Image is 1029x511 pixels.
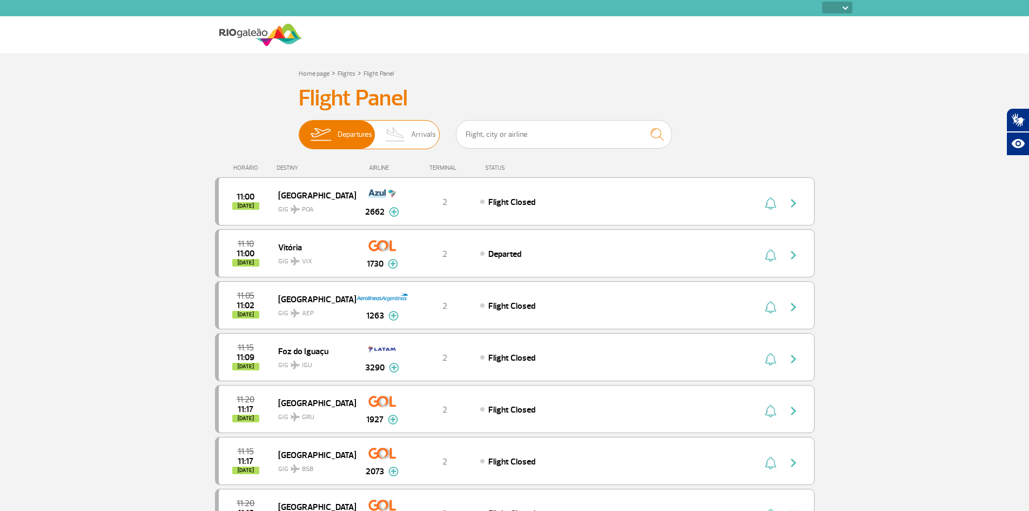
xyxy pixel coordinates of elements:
[388,259,398,269] img: mais-info-painel-voo.svg
[238,344,254,351] span: 2025-08-26 11:15:00
[291,309,300,317] img: destiny_airplane.svg
[237,302,254,309] span: 2025-08-26 11:02:00
[367,257,384,270] span: 1730
[218,164,277,171] div: HORÁRIO
[488,404,535,415] span: Flight Closed
[278,303,347,318] span: GIG
[304,121,338,149] img: slider-embarque
[302,257,312,267] span: VIX
[765,197,776,210] img: sino-painel-voo.svg
[366,465,384,478] span: 2073
[291,205,300,214] img: destiny_airplane.svg
[787,456,800,469] img: seta-direita-painel-voo.svg
[787,404,800,417] img: seta-direita-painel-voo.svg
[291,413,300,421] img: destiny_airplane.svg
[456,120,672,149] input: Flight, city or airline
[765,249,776,262] img: sino-painel-voo.svg
[278,407,347,422] span: GIG
[488,301,535,311] span: Flight Closed
[787,197,800,210] img: seta-direita-painel-voo.svg
[442,301,447,311] span: 2
[278,344,347,358] span: Foz do Iguaçu
[299,70,329,78] a: Home page
[488,456,535,467] span: Flight Closed
[237,250,254,257] span: 2025-08-26 11:00:00
[765,301,776,314] img: sino-painel-voo.svg
[278,240,347,254] span: Vitória
[388,415,398,424] img: mais-info-painel-voo.svg
[278,199,347,215] span: GIG
[388,467,399,476] img: mais-info-painel-voo.svg
[278,188,347,202] span: [GEOGRAPHIC_DATA]
[302,413,314,422] span: GRU
[302,361,312,370] span: IGU
[278,292,347,306] span: [GEOGRAPHIC_DATA]
[237,500,254,507] span: 2025-08-26 11:20:00
[332,67,335,79] a: >
[411,121,436,149] span: Arrivals
[232,259,259,267] span: [DATE]
[237,193,254,201] span: 2025-08-26 11:00:00
[380,121,412,149] img: slider-desembarque
[442,249,447,260] span: 2
[302,464,313,474] span: BSB
[409,164,480,171] div: TERMINAL
[488,249,521,260] span: Departed
[232,311,259,318] span: [DATE]
[364,70,394,78] a: Flight Panel
[291,257,300,266] img: destiny_airplane.svg
[442,404,447,415] span: 2
[787,301,800,314] img: seta-direita-painel-voo.svg
[277,164,355,171] div: DESTINY
[787,249,800,262] img: seta-direita-painel-voo.svg
[442,197,447,208] span: 2
[1006,132,1029,156] button: Abrir recursos assistivos.
[765,353,776,366] img: sino-painel-voo.svg
[480,164,568,171] div: STATUS
[238,406,253,413] span: 2025-08-26 11:17:00
[765,404,776,417] img: sino-painel-voo.svg
[238,240,254,248] span: 2025-08-26 11:10:00
[302,309,314,318] span: AEP
[278,251,347,267] span: GIG
[388,311,399,321] img: mais-info-painel-voo.svg
[338,121,372,149] span: Departures
[365,361,385,374] span: 3290
[366,413,384,426] span: 1927
[232,202,259,210] span: [DATE]
[389,207,399,217] img: mais-info-painel-voo.svg
[1006,108,1029,156] div: Plugin de acessibilidade da Hand Talk.
[291,361,300,369] img: destiny_airplane.svg
[232,467,259,474] span: [DATE]
[237,354,254,361] span: 2025-08-26 11:09:00
[366,309,384,322] span: 1263
[355,164,409,171] div: AIRLINE
[278,355,347,370] span: GIG
[442,456,447,467] span: 2
[765,456,776,469] img: sino-painel-voo.svg
[302,205,314,215] span: POA
[365,205,385,218] span: 2662
[232,363,259,370] span: [DATE]
[488,353,535,363] span: Flight Closed
[238,448,254,455] span: 2025-08-26 11:15:00
[1006,108,1029,132] button: Abrir tradutor de língua de sinais.
[278,459,347,474] span: GIG
[389,363,399,373] img: mais-info-painel-voo.svg
[232,415,259,422] span: [DATE]
[291,464,300,473] img: destiny_airplane.svg
[358,67,361,79] a: >
[338,70,355,78] a: Flights
[787,353,800,366] img: seta-direita-painel-voo.svg
[299,85,731,112] h3: Flight Panel
[278,448,347,462] span: [GEOGRAPHIC_DATA]
[237,292,254,300] span: 2025-08-26 11:05:00
[237,396,254,403] span: 2025-08-26 11:20:00
[238,457,253,465] span: 2025-08-26 11:17:36
[278,396,347,410] span: [GEOGRAPHIC_DATA]
[488,197,535,208] span: Flight Closed
[442,353,447,363] span: 2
